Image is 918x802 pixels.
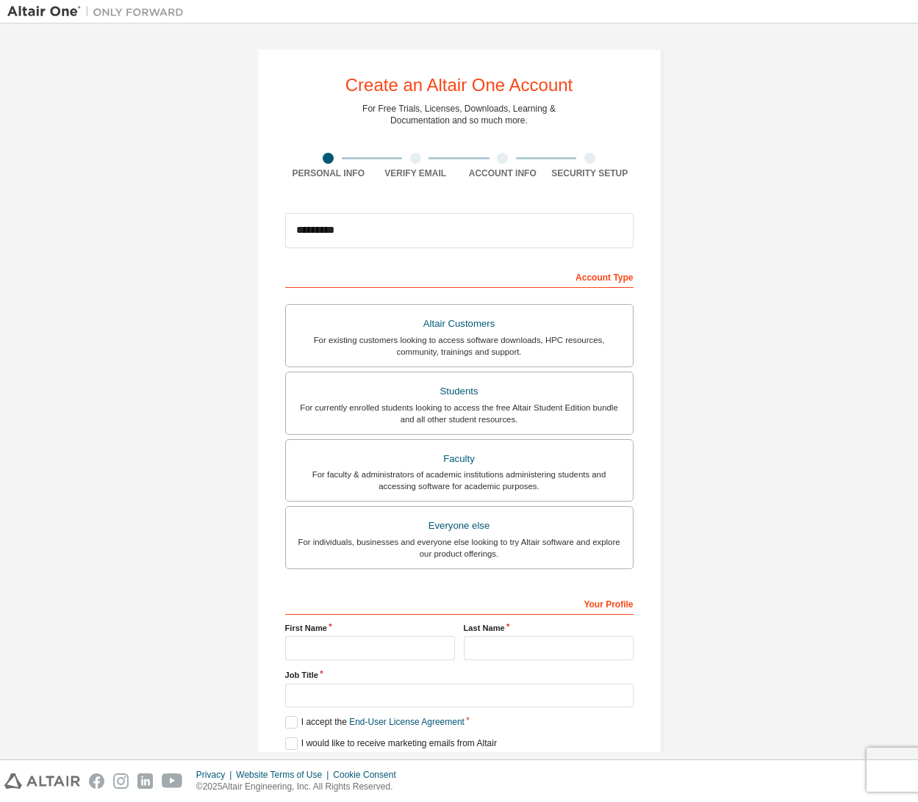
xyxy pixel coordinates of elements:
div: Security Setup [546,167,634,179]
div: For Free Trials, Licenses, Downloads, Learning & Documentation and so much more. [362,103,556,126]
img: Altair One [7,4,191,19]
div: For existing customers looking to access software downloads, HPC resources, community, trainings ... [295,334,624,358]
div: Your Profile [285,591,634,615]
p: © 2025 Altair Engineering, Inc. All Rights Reserved. [196,781,405,793]
div: Personal Info [285,167,373,179]
div: Privacy [196,769,236,781]
label: Job Title [285,669,634,681]
div: For individuals, businesses and everyone else looking to try Altair software and explore our prod... [295,536,624,560]
div: Account Info [459,167,547,179]
img: instagram.svg [113,773,129,789]
div: Faculty [295,449,624,469]
div: For faculty & administrators of academic institutions administering students and accessing softwa... [295,469,624,492]
div: For currently enrolled students looking to access the free Altair Student Edition bundle and all ... [295,402,624,425]
img: youtube.svg [162,773,183,789]
label: Last Name [464,622,634,634]
div: Verify Email [372,167,459,179]
div: Everyone else [295,516,624,536]
div: Altair Customers [295,314,624,334]
label: I would like to receive marketing emails from Altair [285,737,497,750]
div: Create an Altair One Account [345,76,573,94]
label: I accept the [285,716,465,729]
div: Cookie Consent [333,769,404,781]
a: End-User License Agreement [349,717,465,727]
img: linkedin.svg [137,773,153,789]
label: First Name [285,622,455,634]
img: facebook.svg [89,773,104,789]
div: Students [295,381,624,402]
div: Website Terms of Use [236,769,333,781]
img: altair_logo.svg [4,773,80,789]
div: Account Type [285,264,634,288]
